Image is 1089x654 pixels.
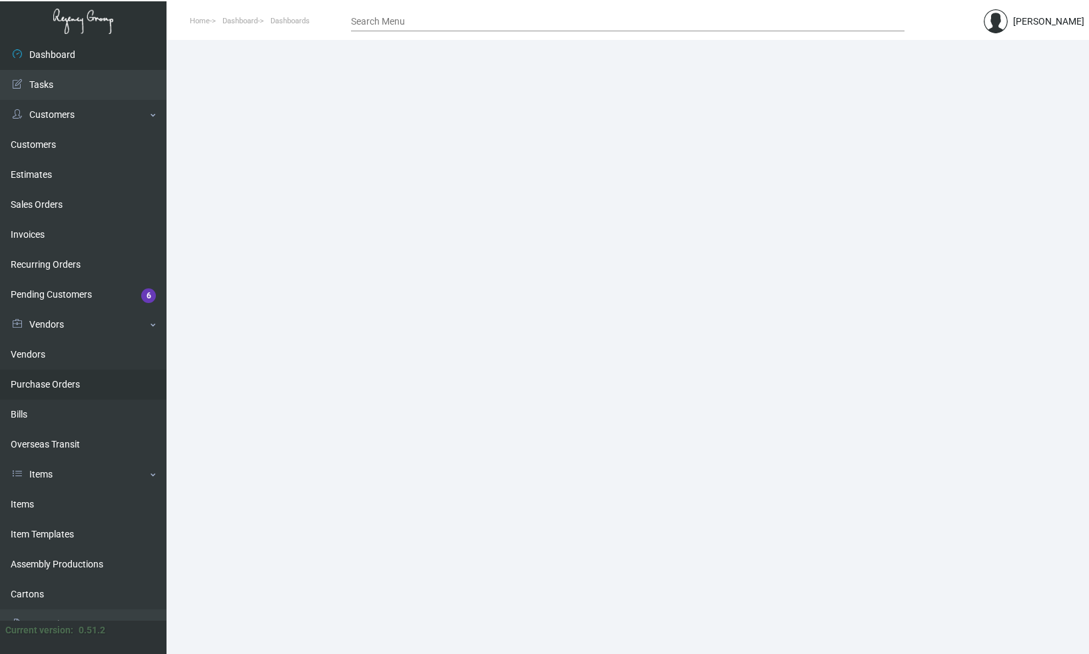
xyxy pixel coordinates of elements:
[270,17,310,25] span: Dashboards
[222,17,258,25] span: Dashboard
[1013,15,1084,29] div: [PERSON_NAME]
[984,9,1008,33] img: admin@bootstrapmaster.com
[79,623,105,637] div: 0.51.2
[190,17,210,25] span: Home
[5,623,73,637] div: Current version:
